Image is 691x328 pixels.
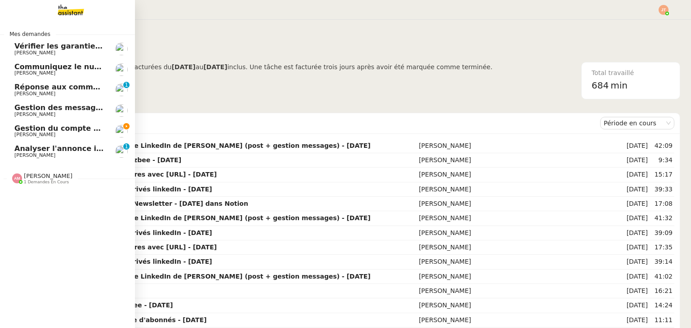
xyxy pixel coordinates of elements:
img: svg [12,173,22,183]
td: [DATE] [621,182,650,197]
strong: 10h30 Gestion du compte LinkedIn de [PERSON_NAME] (post + gestion messages) - [DATE] [47,142,371,149]
p: 1 [125,143,128,151]
span: [PERSON_NAME] [14,50,55,56]
td: [PERSON_NAME] [417,284,621,298]
td: [PERSON_NAME] [417,270,621,284]
nz-badge-sup: 1 [123,143,130,150]
td: 11:11 [650,313,674,328]
td: [DATE] [621,270,650,284]
td: [PERSON_NAME] [417,313,621,328]
td: 17:08 [650,197,674,211]
b: [DATE] [203,63,227,71]
td: [DATE] [621,284,650,298]
strong: Mise à jour des liens de Newsletter - [DATE] dans Notion [47,200,248,207]
span: [PERSON_NAME] [14,132,55,137]
td: [DATE] [621,313,650,328]
td: [DATE] [621,211,650,226]
td: [PERSON_NAME] [417,255,621,269]
td: 39:14 [650,255,674,269]
img: users%2FSADz3OCgrFNaBc1p3ogUv5k479k1%2Favatar%2Fccbff511-0434-4584-b662-693e5a00b7b7 [115,43,128,55]
p: 1 [125,82,128,90]
div: Total travaillé [592,68,670,78]
td: 14:24 [650,298,674,313]
td: [DATE] [621,153,650,168]
strong: 10h30 Gestion du compte LinkedIn de [PERSON_NAME] (post + gestion messages) - [DATE] [47,273,371,280]
span: 1 demandes en cours [24,180,69,185]
td: [DATE] [621,139,650,153]
td: [DATE] [621,298,650,313]
span: [PERSON_NAME] [14,91,55,97]
td: [PERSON_NAME] [417,226,621,240]
img: svg [659,5,669,15]
span: Mes demandes [4,30,56,39]
span: au [196,63,203,71]
td: [PERSON_NAME] [417,211,621,226]
span: Analyser l'annonce immobilière [14,144,142,153]
td: [PERSON_NAME] [417,168,621,182]
td: 16:21 [650,284,674,298]
span: Gestion des messages privés linkedIn - [DATE] [14,103,203,112]
strong: 10h30 Gestion du compte LinkedIn de [PERSON_NAME] (post + gestion messages) - [DATE] [47,214,371,222]
td: 41:02 [650,270,674,284]
span: Communiquez le numéro associé à [PERSON_NAME] [14,62,224,71]
span: min [610,78,628,93]
td: [PERSON_NAME] [417,182,621,197]
td: [PERSON_NAME] [417,240,621,255]
td: [DATE] [621,168,650,182]
span: Réponse aux commentaires avec [URL] - [DATE] [14,83,208,91]
nz-badge-sup: 1 [123,82,130,88]
span: [PERSON_NAME] [14,111,55,117]
img: users%2F2jlvdN0P8GbCBZjV6FkzaZ0HjPj2%2Favatar%2Fdownload%20(7).jpeg [115,63,128,76]
div: Demandes [45,114,600,132]
td: 15:17 [650,168,674,182]
span: inclus. Une tâche est facturée trois jours après avoir été marquée comme terminée. [227,63,492,71]
span: 684 [592,80,609,91]
nz-select-item: Période en cours [604,117,671,129]
td: 9:34 [650,153,674,168]
td: [DATE] [621,255,650,269]
td: 17:35 [650,240,674,255]
td: 41:32 [650,211,674,226]
img: users%2F37wbV9IbQuXMU0UH0ngzBXzaEe12%2Favatar%2Fcba66ece-c48a-48c8-9897-a2adc1834457 [115,84,128,96]
img: users%2F37wbV9IbQuXMU0UH0ngzBXzaEe12%2Favatar%2Fcba66ece-c48a-48c8-9897-a2adc1834457 [115,125,128,137]
td: 39:33 [650,182,674,197]
span: [PERSON_NAME] [14,152,55,158]
span: Gestion du compte LinkedIn de [PERSON_NAME] (post + gestion messages) - [DATE] [14,124,356,133]
img: users%2F37wbV9IbQuXMU0UH0ngzBXzaEe12%2Favatar%2Fcba66ece-c48a-48c8-9897-a2adc1834457 [115,104,128,117]
td: [DATE] [621,197,650,211]
td: 39:09 [650,226,674,240]
td: [PERSON_NAME] [417,153,621,168]
img: users%2FSADz3OCgrFNaBc1p3ogUv5k479k1%2Favatar%2Fccbff511-0434-4584-b662-693e5a00b7b7 [115,145,128,158]
span: [PERSON_NAME] [24,173,72,179]
td: [PERSON_NAME] [417,197,621,211]
span: [PERSON_NAME] [14,70,55,76]
td: [DATE] [621,240,650,255]
td: 42:09 [650,139,674,153]
b: [DATE] [171,63,195,71]
span: Vérifier les garanties du locataire [14,42,151,50]
td: [DATE] [621,226,650,240]
td: [PERSON_NAME] [417,139,621,153]
td: [PERSON_NAME] [417,298,621,313]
